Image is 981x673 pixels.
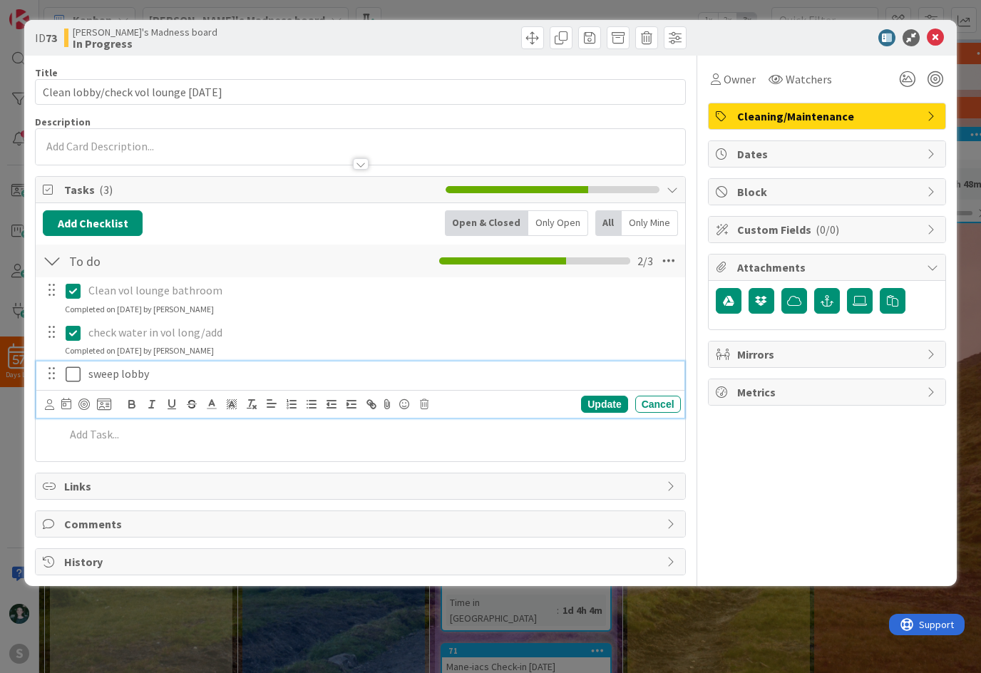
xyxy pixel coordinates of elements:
span: Tasks [64,181,438,198]
span: Block [737,183,920,200]
span: [PERSON_NAME]'s Madness board [73,26,217,38]
p: check water in vol long/add [88,324,675,341]
span: Watchers [786,71,832,88]
span: Support [30,2,65,19]
span: ( 0/0 ) [816,222,839,237]
div: Completed on [DATE] by [PERSON_NAME] [65,303,214,316]
span: Mirrors [737,346,920,363]
p: sweep lobby [88,366,675,382]
b: In Progress [73,38,217,49]
span: Links [64,478,659,495]
div: Open & Closed [445,210,528,236]
span: Dates [737,145,920,163]
span: Comments [64,515,659,533]
span: ( 3 ) [99,183,113,197]
span: ID [35,29,57,46]
input: type card name here... [35,79,685,105]
div: Only Open [528,210,588,236]
span: Description [35,115,91,128]
button: Add Checklist [43,210,143,236]
span: Custom Fields [737,221,920,238]
div: All [595,210,622,236]
p: Clean vol lounge bathroom [88,282,675,299]
label: Title [35,66,58,79]
span: Attachments [737,259,920,276]
div: Update [581,396,627,413]
span: Metrics [737,384,920,401]
span: History [64,553,659,570]
span: 2 / 3 [637,252,653,269]
span: Cleaning/Maintenance [737,108,920,125]
div: Cancel [635,396,681,413]
span: Owner [724,71,756,88]
div: Completed on [DATE] by [PERSON_NAME] [65,344,214,357]
b: 73 [46,31,57,45]
div: Only Mine [622,210,678,236]
input: Add Checklist... [64,248,334,274]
